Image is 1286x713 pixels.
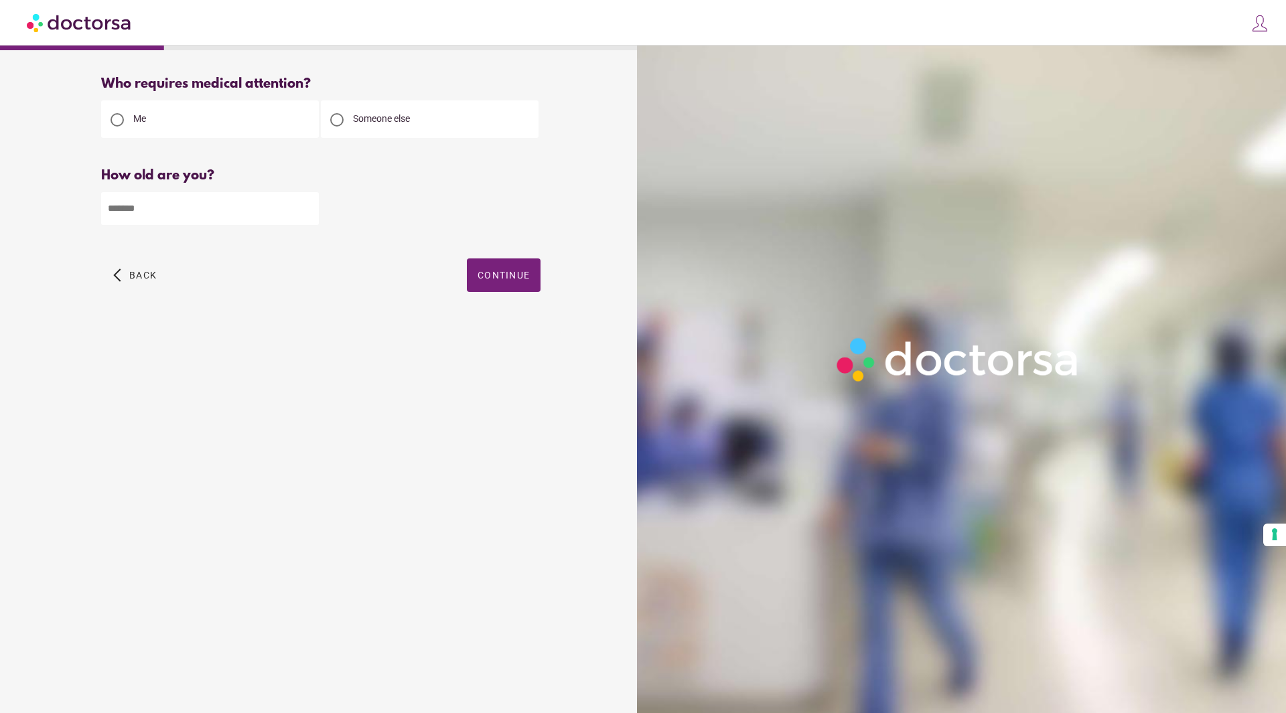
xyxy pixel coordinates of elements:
[1251,14,1269,33] img: icons8-customer-100.png
[101,168,541,183] div: How old are you?
[129,270,157,281] span: Back
[353,113,410,124] span: Someone else
[27,7,133,37] img: Doctorsa.com
[830,331,1087,388] img: Logo-Doctorsa-trans-White-partial-flat.png
[478,270,530,281] span: Continue
[101,76,541,92] div: Who requires medical attention?
[1263,524,1286,546] button: Your consent preferences for tracking technologies
[133,113,146,124] span: Me
[108,258,162,292] button: arrow_back_ios Back
[467,258,541,292] button: Continue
